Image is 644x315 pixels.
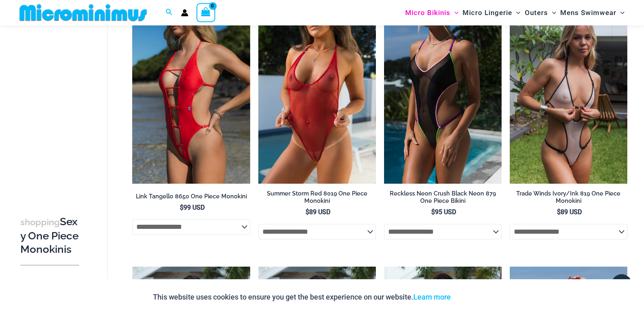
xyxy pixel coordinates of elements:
a: Micro LingerieMenu ToggleMenu Toggle [461,2,522,23]
span: Micro Bikinis [405,2,450,23]
a: Learn more [413,293,451,301]
span: $ [180,204,183,211]
bdi: 89 USD [306,208,330,216]
a: Trade Winds IvoryInk 819 One Piece 06Trade Winds IvoryInk 819 One Piece 03Trade Winds IvoryInk 81... [510,8,627,184]
a: Link Tangello 8650 One Piece Monokini 11Link Tangello 8650 One Piece Monokini 12Link Tangello 865... [132,8,250,184]
iframe: TrustedSite Certified [20,27,94,190]
span: Menu Toggle [450,2,458,23]
a: Account icon link [181,9,188,17]
span: $ [306,208,309,216]
img: MM SHOP LOGO FLAT [16,4,150,22]
h2: Link Tangello 8650 One Piece Monokini [132,193,250,200]
a: Mens SwimwearMenu ToggleMenu Toggle [558,2,627,23]
span: $ [431,208,435,216]
bdi: 99 USD [180,204,205,211]
img: Reckless Neon Crush Black Neon 879 One Piece 01 [384,8,502,184]
a: Link Tangello 8650 One Piece Monokini [132,193,250,203]
nav: Site Navigation [402,1,628,24]
h3: Sexy One Piece Monokinis [20,215,79,256]
span: Mens Swimwear [560,2,616,23]
a: Trade Winds Ivory/Ink 819 One Piece Monokini [510,190,627,208]
span: Menu Toggle [616,2,624,23]
span: shopping [20,217,60,227]
h2: Summer Storm Red 8019 One Piece Monokini [258,190,376,205]
span: Menu Toggle [548,2,556,23]
a: View Shopping Cart, empty [196,3,215,22]
span: Outers [525,2,548,23]
button: Accept [457,287,491,307]
bdi: 95 USD [431,208,456,216]
a: Reckless Neon Crush Black Neon 879 One Piece 01Reckless Neon Crush Black Neon 879 One Piece 09Rec... [384,8,502,184]
h2: Trade Winds Ivory/Ink 819 One Piece Monokini [510,190,627,205]
bdi: 89 USD [557,208,582,216]
img: Trade Winds IvoryInk 819 One Piece 06 [510,8,627,184]
span: $ [557,208,561,216]
h2: Reckless Neon Crush Black Neon 879 One Piece Bikini [384,190,502,205]
a: Reckless Neon Crush Black Neon 879 One Piece Bikini [384,190,502,208]
a: OutersMenu ToggleMenu Toggle [523,2,558,23]
img: Link Tangello 8650 One Piece Monokini 11 [132,8,250,184]
a: Summer Storm Red 8019 One Piece Monokini [258,190,376,208]
a: Summer Storm Red 8019 One Piece 04Summer Storm Red 8019 One Piece 03Summer Storm Red 8019 One Pie... [258,8,376,184]
a: Micro BikinisMenu ToggleMenu Toggle [403,2,461,23]
span: Menu Toggle [512,2,520,23]
p: This website uses cookies to ensure you get the best experience on our website. [153,291,451,303]
a: Search icon link [166,8,173,18]
span: Micro Lingerie [463,2,512,23]
img: Summer Storm Red 8019 One Piece 04 [258,8,376,184]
